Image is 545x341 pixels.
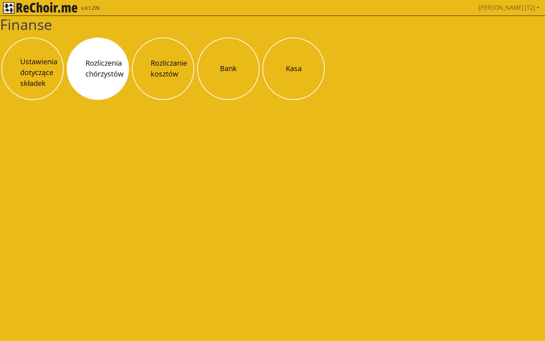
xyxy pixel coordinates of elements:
button: Ustawienia dotyczące składek [1,38,64,100]
button: Rozliczanie kosztów [132,38,194,100]
button: Kasa [262,38,325,100]
img: rekłajer mi [3,2,77,14]
button: Rozliczenia chórzystów [67,38,129,100]
button: Bank [197,38,260,100]
span: v.0.1.276 [81,5,99,12]
a: [PERSON_NAME] [T2] [476,0,542,15]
